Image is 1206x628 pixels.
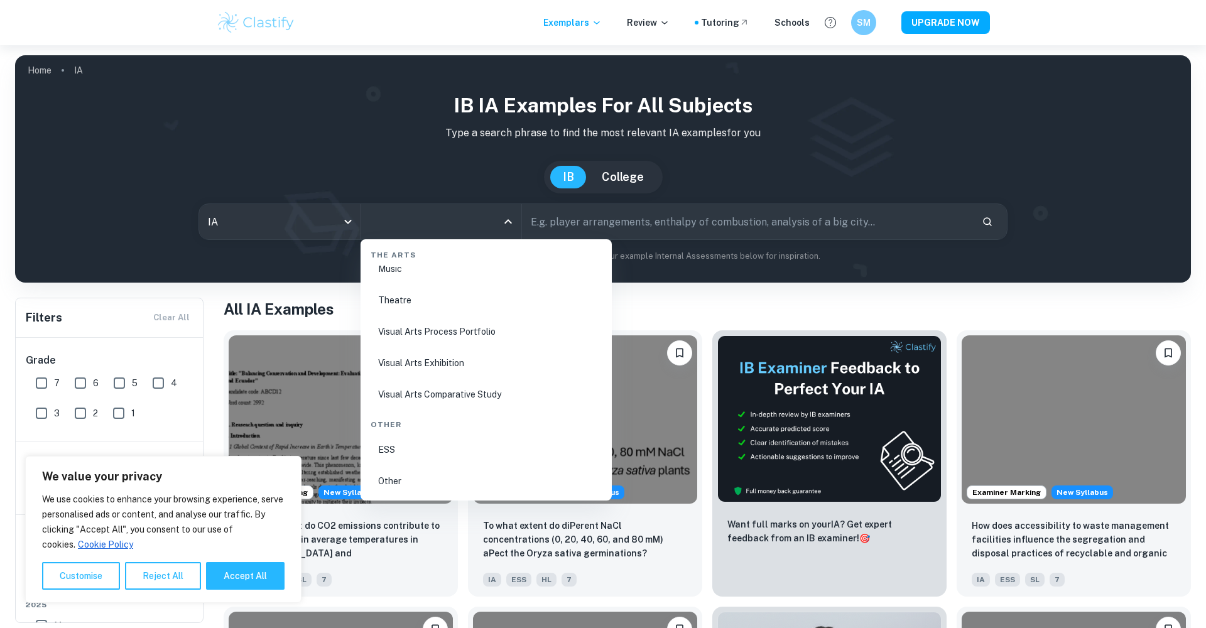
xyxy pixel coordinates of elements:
[962,335,1186,504] img: ESS IA example thumbnail: How does accessibility to waste manageme
[366,409,607,435] div: Other
[972,573,990,587] span: IA
[1156,340,1181,365] button: Bookmark
[125,562,201,590] button: Reject All
[1051,485,1113,499] div: Starting from the May 2026 session, the ESS IA requirements have changed. We created this exempla...
[901,11,990,34] button: UPGRADE NOW
[851,10,876,35] button: SM
[93,376,99,390] span: 6
[26,599,194,610] span: 2025
[26,353,194,368] h6: Grade
[499,213,517,230] button: Close
[667,340,692,365] button: Bookmark
[774,16,810,30] a: Schools
[995,573,1020,587] span: ESS
[42,562,120,590] button: Customise
[28,62,52,79] a: Home
[550,166,587,188] button: IB
[42,492,285,552] p: We use cookies to enhance your browsing experience, serve personalised ads or content, and analys...
[25,250,1181,263] p: Not sure what to search for? You can always look through our example Internal Assessments below f...
[522,204,972,239] input: E.g. player arrangements, enthalpy of combustion, analysis of a big city...
[229,335,453,504] img: ESS IA example thumbnail: To what extent do CO2 emissions contribu
[54,376,60,390] span: 7
[366,435,607,464] li: ESS
[54,406,60,420] span: 3
[93,406,98,420] span: 2
[1051,485,1113,499] span: New Syllabus
[366,380,607,409] li: Visual Arts Comparative Study
[857,16,871,30] h6: SM
[318,485,380,499] div: Starting from the May 2026 session, the ESS IA requirements have changed. We created this exempla...
[977,211,998,232] button: Search
[224,298,1191,320] h1: All IA Examples
[292,573,312,587] span: SL
[366,239,607,266] div: The Arts
[26,309,62,327] h6: Filters
[967,487,1046,498] span: Examiner Marking
[543,16,602,30] p: Exemplars
[224,330,458,597] a: Examiner MarkingStarting from the May 2026 session, the ESS IA requirements have changed. We crea...
[366,286,607,315] li: Theatre
[171,376,177,390] span: 4
[317,573,332,587] span: 7
[627,16,670,30] p: Review
[1050,573,1065,587] span: 7
[366,349,607,377] li: Visual Arts Exhibition
[216,10,296,35] img: Clastify logo
[131,406,135,420] span: 1
[366,254,607,283] li: Music
[42,469,285,484] p: We value your privacy
[132,376,138,390] span: 5
[483,519,687,560] p: To what extent do diPerent NaCl concentrations (0, 20, 40, 60, and 80 mM) aPect the Oryza sativa ...
[506,573,531,587] span: ESS
[859,533,870,543] span: 🎯
[589,166,656,188] button: College
[701,16,749,30] a: Tutoring
[15,55,1191,283] img: profile cover
[199,204,360,239] div: IA
[239,519,443,561] p: To what extent do CO2 emissions contribute to the variations in average temperatures in Indonesia...
[366,317,607,346] li: Visual Arts Process Portfolio
[318,485,380,499] span: New Syllabus
[712,330,947,597] a: ThumbnailWant full marks on yourIA? Get expert feedback from an IB examiner!
[562,573,577,587] span: 7
[483,573,501,587] span: IA
[717,335,942,502] img: Thumbnail
[25,126,1181,141] p: Type a search phrase to find the most relevant IA examples for you
[1025,573,1045,587] span: SL
[25,456,301,603] div: We value your privacy
[366,467,607,495] li: Other
[957,330,1191,597] a: Examiner MarkingStarting from the May 2026 session, the ESS IA requirements have changed. We crea...
[820,12,841,33] button: Help and Feedback
[25,90,1181,121] h1: IB IA examples for all subjects
[77,539,134,550] a: Cookie Policy
[74,63,83,77] p: IA
[206,562,285,590] button: Accept All
[727,517,932,545] p: Want full marks on your IA ? Get expert feedback from an IB examiner!
[972,519,1176,561] p: How does accessibility to waste management facilities influence the segregation and disposal prac...
[536,573,557,587] span: HL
